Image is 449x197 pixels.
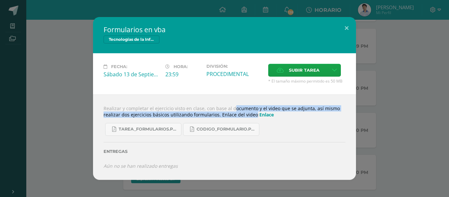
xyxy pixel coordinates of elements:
label: División: [206,64,263,69]
a: Tarea_formularios.pdf [105,123,181,136]
span: Hora: [174,64,188,69]
a: Enlace [259,111,274,118]
span: Tarea_formularios.pdf [119,127,178,132]
div: 23:59 [165,71,201,78]
button: Close (Esc) [337,17,356,39]
div: PROCEDIMENTAL [206,70,263,78]
i: Aún no se han realizado entregas [104,163,178,169]
a: CODIGO_formulario.pdf [183,123,259,136]
label: Entregas [104,149,345,154]
div: Realizar y completar el ejercicio visto en clase, con base al documento y el video que se adjunta... [93,94,356,180]
span: Subir tarea [289,64,319,76]
span: CODIGO_formulario.pdf [197,127,256,132]
span: Fecha: [111,64,127,69]
h2: Formularios en vba [104,25,345,34]
span: Tecnologías de la Información y Comunicación 5 [104,36,159,43]
span: * El tamaño máximo permitido es 50 MB [268,78,345,84]
div: Sábado 13 de Septiembre [104,71,160,78]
